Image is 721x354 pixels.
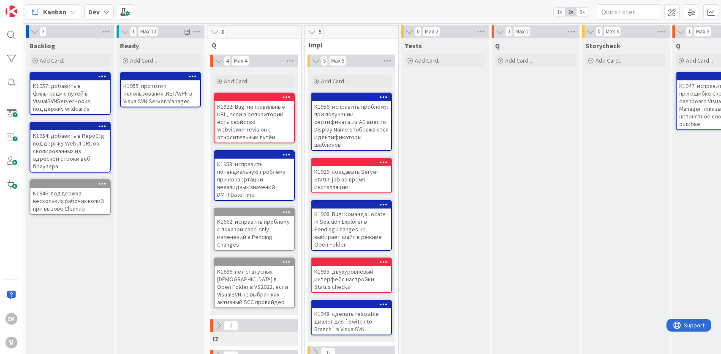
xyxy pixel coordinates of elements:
[312,209,391,250] div: K1908: Bug: Команда Locate in Solution Explorer в Pending Changes не выбирает файл в режиме Open ...
[224,56,231,66] span: 4
[311,93,392,151] a: K1956: исправить проблему: при получении сертификата из AD вместо Display Name отображаются идент...
[30,41,55,50] span: Backlog
[311,200,392,251] a: K1908: Bug: Команда Locate in Solution Explorer в Pending Changes не выбирает файл в режиме Open ...
[309,41,388,49] span: Impl
[214,150,295,201] a: K1953: исправить потенциальную проблему при конвертации невалидных значений DMTFDateTime
[43,7,66,17] span: Kanban
[40,27,46,37] span: 3
[214,93,295,143] a: K1922: Bug: неправильные URL, если в репозитории есть свойство webviewer:revision с относительным...
[317,27,324,37] span: 5
[515,30,528,34] div: Max 2
[686,27,693,37] span: 1
[312,159,391,192] div: K1929: создавать Server Status job во время инсталляции
[214,258,295,308] a: K1696: нет статусных [DEMOGRAPHIC_DATA] в Open Folder в VS2022, если VisualSVN не выбран как акти...
[18,1,38,11] span: Support
[215,101,294,143] div: K1922: Bug: неправильные URL, если в репозитории есть свойство webviewer:revision с относительным...
[565,8,577,16] span: 2x
[215,266,294,307] div: K1696: нет статусных [DEMOGRAPHIC_DATA] в Open Folder в VS2022, если VisualSVN не выбран как акти...
[577,8,588,16] span: 3x
[606,30,619,34] div: Max 3
[215,151,294,200] div: K1953: исправить потенциальную проблему при конвертации невалидных значений DMTFDateTime
[312,266,391,292] div: K1935: двухуровневый интерфейс настройки Status checks
[505,57,532,64] span: Add Card...
[30,80,110,114] div: K1957: добавить в фильтрацию путей в VisualSVNServerHooks поддержку wildcards
[321,77,348,85] span: Add Card...
[88,8,100,16] b: Dev
[213,335,219,343] span: IZ
[415,27,422,37] span: 0
[312,93,391,150] div: K1956: исправить проблему: при получении сертификата из AD вместо Display Name отображаются идент...
[140,30,156,34] div: Max 10
[212,41,291,49] span: Q
[40,57,67,64] span: Add Card...
[30,73,110,114] div: K1957: добавить в фильтрацию путей в VisualSVNServerHooks поддержку wildcards
[415,57,442,64] span: Add Card...
[311,258,392,293] a: K1935: двухуровневый интерфейс настройки Status checks
[215,216,294,250] div: K1662: исправить проблему с показом case-only изменений в Pending Changes
[696,30,709,34] div: Max 3
[5,337,17,349] div: V
[215,93,294,143] div: K1922: Bug: неправильные URL, если в репозитории есть свойство webviewer:revision с относительным...
[312,308,391,335] div: K1948: сделать resizable диалог для `Switch to Branch` в VisualSVN
[214,208,295,251] a: K1662: исправить проблему с показом case-only изменений в Pending Changes
[312,101,391,150] div: K1956: исправить проблему: при получении сертификата из AD вместо Display Name отображаются идент...
[312,166,391,192] div: K1929: создавать Server Status job во время инсталляции
[30,122,111,173] a: K1954: добавить в RepoCfg поддержку WebUI URL-ов скопированных из адресной строки веб браузера
[215,258,294,307] div: K1696: нет статусных [DEMOGRAPHIC_DATA] в Open Folder в VS2022, если VisualSVN не выбран как акти...
[596,57,623,64] span: Add Card...
[30,179,111,215] a: K1946: поддержка нескольких рабочих копий при вызове Cleanup
[215,159,294,200] div: K1953: исправить потенциальную проблему при конвертации невалидных значений DMTFDateTime
[130,27,137,37] span: 1
[5,5,17,17] img: Visit kanbanzone.com
[405,41,422,50] span: Texts
[121,73,200,107] div: K1955: прототип использования .NET/WPF в VisualSVN Server Manager
[120,72,201,107] a: K1955: прототип использования .NET/WPF в VisualSVN Server Manager
[120,41,139,50] span: Ready
[495,41,500,50] span: Q
[331,59,344,63] div: Max 5
[220,27,226,37] span: 8
[321,56,328,66] span: 5
[585,41,620,50] span: Storycheck
[312,301,391,335] div: K1948: сделать resizable диалог для `Switch to Branch` в VisualSVN
[30,123,110,172] div: K1954: добавить в RepoCfg поддержку WebUI URL-ов скопированных из адресной строки веб браузера
[5,313,17,325] div: EK
[312,258,391,292] div: K1935: двухуровневый интерфейс настройки Status checks
[505,27,512,37] span: 0
[30,130,110,172] div: K1954: добавить в RepoCfg поддержку WebUI URL-ов скопированных из адресной строки веб браузера
[597,4,660,19] input: Quick Filter...
[312,201,391,250] div: K1908: Bug: Команда Locate in Solution Explorer в Pending Changes не выбирает файл в режиме Open ...
[311,300,392,335] a: K1948: сделать resizable диалог для `Switch to Branch` в VisualSVN
[311,158,392,193] a: K1929: создавать Server Status job во время инсталляции
[121,80,200,107] div: K1955: прототип использования .NET/WPF в VisualSVN Server Manager
[425,30,438,34] div: Max 2
[30,180,110,214] div: K1946: поддержка нескольких рабочих копий при вызове Cleanup
[676,41,680,50] span: Q
[130,57,157,64] span: Add Card...
[686,57,713,64] span: Add Card...
[234,59,247,63] div: Max 4
[30,188,110,214] div: K1946: поддержка нескольких рабочих копий при вызове Cleanup
[224,77,251,85] span: Add Card...
[30,72,111,115] a: K1957: добавить в фильтрацию путей в VisualSVNServerHooks поддержку wildcards
[554,8,565,16] span: 1x
[215,209,294,250] div: K1662: исправить проблему с показом case-only изменений в Pending Changes
[596,27,602,37] span: 0
[224,321,238,331] span: 2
